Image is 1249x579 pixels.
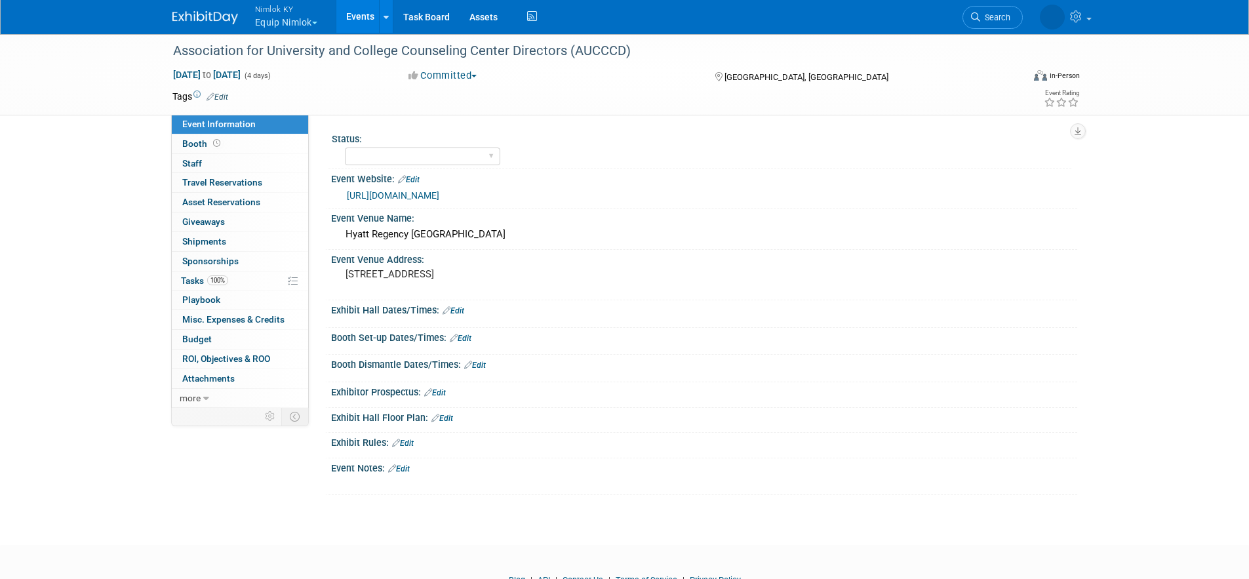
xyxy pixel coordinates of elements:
[724,72,888,82] span: [GEOGRAPHIC_DATA], [GEOGRAPHIC_DATA]
[182,256,239,266] span: Sponsorships
[1040,5,1065,30] img: Dana Carroll
[255,2,317,16] span: Nimlok KY
[259,408,282,425] td: Personalize Event Tab Strip
[331,169,1077,186] div: Event Website:
[172,154,308,173] a: Staff
[172,232,308,251] a: Shipments
[182,236,226,247] span: Shipments
[962,6,1023,29] a: Search
[182,373,235,384] span: Attachments
[331,209,1077,225] div: Event Venue Name:
[169,39,1003,63] div: Association for University and College Counseling Center Directors (AUCCCD)
[172,173,308,192] a: Travel Reservations
[331,382,1077,399] div: Exhibitor Prospectus:
[331,300,1077,317] div: Exhibit Hall Dates/Times:
[346,268,627,280] pre: [STREET_ADDRESS]
[341,224,1067,245] div: Hyatt Regency [GEOGRAPHIC_DATA]
[182,197,260,207] span: Asset Reservations
[172,349,308,369] a: ROI, Objectives & ROO
[207,92,228,102] a: Edit
[945,68,1080,88] div: Event Format
[450,334,471,343] a: Edit
[182,158,202,169] span: Staff
[182,177,262,188] span: Travel Reservations
[172,212,308,231] a: Giveaways
[182,334,212,344] span: Budget
[331,458,1077,475] div: Event Notes:
[201,70,213,80] span: to
[172,252,308,271] a: Sponsorships
[331,408,1077,425] div: Exhibit Hall Floor Plan:
[172,290,308,309] a: Playbook
[1044,90,1079,96] div: Event Rating
[182,353,270,364] span: ROI, Objectives & ROO
[181,275,228,286] span: Tasks
[431,414,453,423] a: Edit
[180,393,201,403] span: more
[392,439,414,448] a: Edit
[172,389,308,408] a: more
[443,306,464,315] a: Edit
[332,129,1071,146] div: Status:
[1049,71,1080,81] div: In-Person
[172,271,308,290] a: Tasks100%
[388,464,410,473] a: Edit
[980,12,1010,22] span: Search
[172,115,308,134] a: Event Information
[207,275,228,285] span: 100%
[172,69,241,81] span: [DATE] [DATE]
[182,119,256,129] span: Event Information
[331,328,1077,345] div: Booth Set-up Dates/Times:
[331,250,1077,266] div: Event Venue Address:
[182,314,285,325] span: Misc. Expenses & Credits
[331,355,1077,372] div: Booth Dismantle Dates/Times:
[210,138,223,148] span: Booth not reserved yet
[424,388,446,397] a: Edit
[172,11,238,24] img: ExhibitDay
[404,69,482,83] button: Committed
[172,134,308,153] a: Booth
[398,175,420,184] a: Edit
[1034,70,1047,81] img: Format-Inperson.png
[172,193,308,212] a: Asset Reservations
[182,216,225,227] span: Giveaways
[172,310,308,329] a: Misc. Expenses & Credits
[243,71,271,80] span: (4 days)
[347,190,439,201] a: [URL][DOMAIN_NAME]
[182,138,223,149] span: Booth
[172,369,308,388] a: Attachments
[331,433,1077,450] div: Exhibit Rules:
[172,330,308,349] a: Budget
[172,90,228,103] td: Tags
[182,294,220,305] span: Playbook
[464,361,486,370] a: Edit
[281,408,308,425] td: Toggle Event Tabs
